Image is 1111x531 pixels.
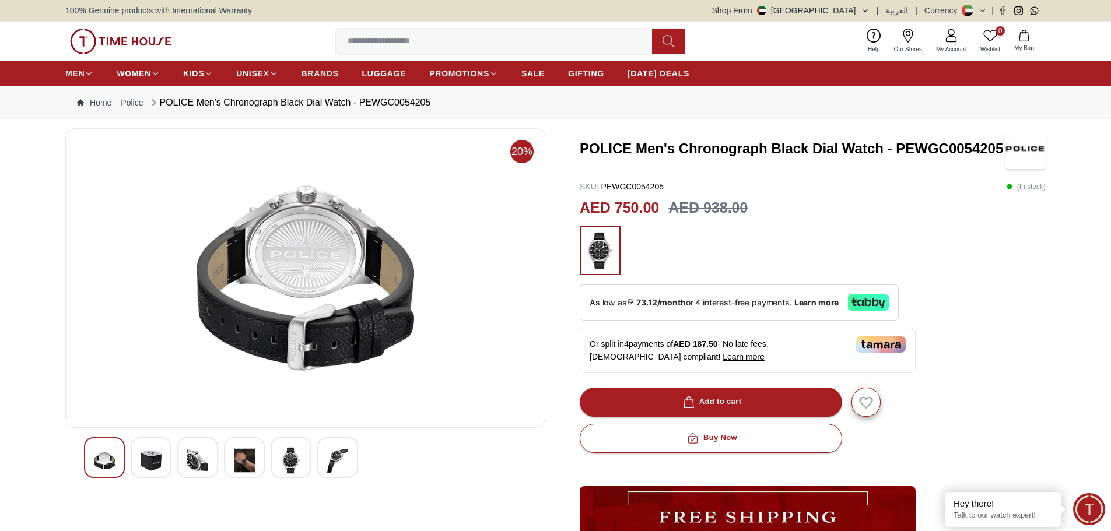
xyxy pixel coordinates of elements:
img: ... [70,29,171,54]
a: [DATE] DEALS [628,63,689,84]
p: ( In stock ) [1007,181,1046,192]
a: Home [77,97,111,108]
span: Our Stores [889,45,927,54]
a: Whatsapp [1030,6,1039,15]
div: POLICE Men's Chronograph Black Dial Watch - PEWGC0054205 [148,96,431,110]
span: GIFTING [568,68,604,79]
img: POLICE Men's Chronograph Black Dial Watch - PEWGC0054205 [187,447,208,474]
span: KIDS [183,68,204,79]
span: [DATE] DEALS [628,68,689,79]
a: KIDS [183,63,213,84]
img: POLICE Men's Chronograph Black Dial Watch - PEWGC0054205 [75,138,535,418]
h3: AED 938.00 [668,197,748,219]
span: 0 [996,26,1005,36]
img: Tamara [856,336,906,353]
span: LUGGAGE [362,68,406,79]
div: Hey there! [954,498,1053,509]
a: WOMEN [117,63,160,84]
div: Currency [924,5,962,16]
p: PEWGC0054205 [580,181,664,192]
a: SALE [521,63,545,84]
span: | [991,5,994,16]
img: POLICE Men's Chronograph Black Dial Watch - PEWGC0054205 [327,447,348,474]
p: Talk to our watch expert! [954,511,1053,521]
button: Buy Now [580,424,842,453]
span: | [877,5,879,16]
div: Chat Widget [1073,493,1105,525]
button: My Bag [1007,27,1041,55]
div: Or split in 4 payments of - No late fees, [DEMOGRAPHIC_DATA] compliant! [580,328,916,373]
span: My Bag [1010,44,1039,52]
span: MEN [65,68,85,79]
button: العربية [885,5,908,16]
img: POLICE Men's Chronograph Black Dial Watch - PEWGC0054205 [234,447,255,474]
a: LUGGAGE [362,63,406,84]
a: MEN [65,63,93,84]
img: POLICE Men's Chronograph Black Dial Watch - PEWGC0054205 [94,447,115,474]
span: Learn more [723,352,765,361]
span: 100% Genuine products with International Warranty [65,5,252,16]
span: BRANDS [302,68,339,79]
a: 0Wishlist [973,26,1007,56]
span: 20% [510,140,534,163]
span: | [915,5,917,16]
h3: POLICE Men's Chronograph Black Dial Watch - PEWGC0054205 [580,139,1005,158]
div: Buy Now [685,431,737,445]
span: AED 187.50 [673,339,717,349]
button: Add to cart [580,388,842,417]
span: Wishlist [976,45,1005,54]
img: ... [586,232,615,269]
span: UNISEX [236,68,269,79]
img: POLICE Men's Chronograph Black Dial Watch - PEWGC0054205 [281,447,302,474]
a: PROMOTIONS [429,63,498,84]
span: SKU : [580,182,599,191]
a: BRANDS [302,63,339,84]
span: SALE [521,68,545,79]
span: My Account [931,45,971,54]
div: Add to cart [681,395,742,409]
img: POLICE Men's Chronograph Black Dial Watch - PEWGC0054205 [1005,128,1046,169]
img: United Arab Emirates [757,6,766,15]
span: PROMOTIONS [429,68,489,79]
img: POLICE Men's Chronograph Black Dial Watch - PEWGC0054205 [141,447,162,474]
a: UNISEX [236,63,278,84]
nav: Breadcrumb [65,86,1046,119]
a: Our Stores [887,26,929,56]
button: Shop From[GEOGRAPHIC_DATA] [712,5,870,16]
h2: AED 750.00 [580,197,659,219]
a: GIFTING [568,63,604,84]
a: Instagram [1014,6,1023,15]
a: Help [861,26,887,56]
span: WOMEN [117,68,151,79]
a: Police [121,97,143,108]
a: Facebook [998,6,1007,15]
span: Help [863,45,885,54]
